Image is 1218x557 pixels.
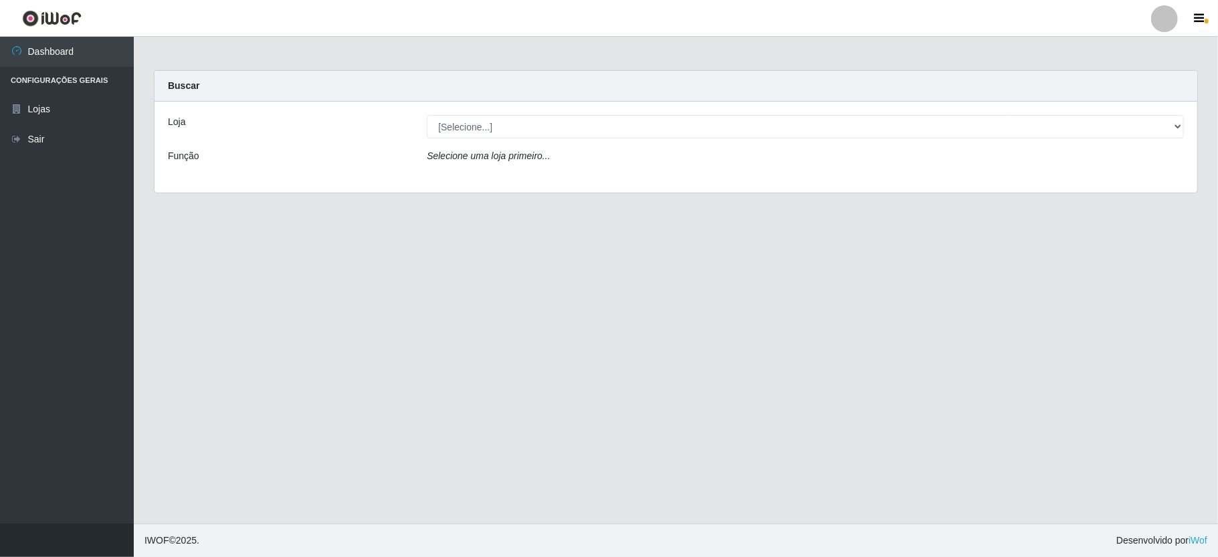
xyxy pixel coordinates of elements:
[168,115,185,129] label: Loja
[144,535,169,546] span: IWOF
[144,534,199,548] span: © 2025 .
[168,149,199,163] label: Função
[168,80,199,91] strong: Buscar
[1116,534,1207,548] span: Desenvolvido por
[22,10,82,27] img: CoreUI Logo
[427,150,550,161] i: Selecione uma loja primeiro...
[1189,535,1207,546] a: iWof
